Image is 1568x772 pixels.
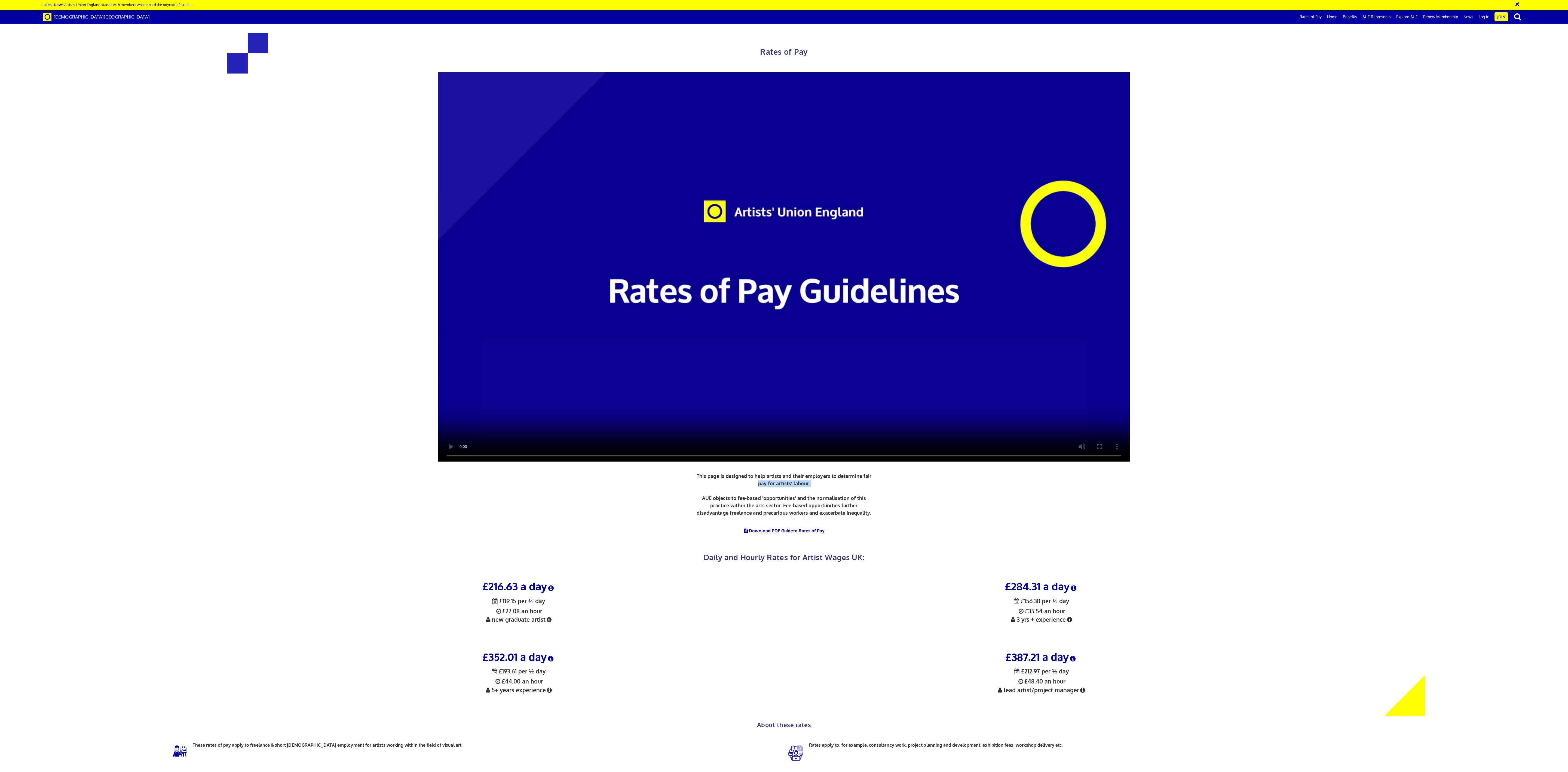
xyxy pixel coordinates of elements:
[695,472,873,517] p: This page is designed to help artists and their employers to determine fair pay for artists’ labo...
[42,2,194,7] a: Latest News:Artists’ Union England stands with members who uphold the boycott of Israel →
[784,651,1298,663] h3: £387.21 a day
[704,553,864,562] span: Daily and Hourly Rates for Artist Wages UK:
[1476,10,1492,24] a: Log in
[743,528,825,533] a: Download PDF Guideto Rates of Pay
[492,667,546,675] span: £193.61 per ½ day
[996,667,1086,694] span: £48.40 an hour lead artist/project manager
[1324,10,1340,24] a: Home
[1494,12,1508,21] a: Join
[485,597,553,623] span: £27.08 an hour new graduate artist
[1461,10,1476,24] a: News
[784,581,1298,592] h3: £284.31 a day
[493,666,496,678] span: ½
[39,10,154,24] a: Brand [DEMOGRAPHIC_DATA][GEOGRAPHIC_DATA]
[1014,597,1069,605] span: £156.38 per ½ day
[1420,10,1461,24] a: Renew Membership
[261,651,776,663] h3: £352.01 a day
[42,2,64,7] strong: Latest News:
[1015,595,1018,608] span: ½
[1009,597,1073,623] span: £35.54 an hour 3 yrs + experience
[1360,10,1394,24] a: AUE Represents
[1340,10,1360,24] a: Benefits
[760,47,808,57] span: Rates of Pay
[1297,10,1324,24] a: Rates of Pay
[1016,666,1018,678] span: ½
[54,14,150,20] span: [DEMOGRAPHIC_DATA][GEOGRAPHIC_DATA]
[1509,11,1526,22] button: search
[1394,10,1420,24] a: Explore AUE
[494,595,496,608] span: ½
[784,742,1401,766] p: Rates apply to, for example, consultancy work, project planning and development, exhibition fees,...
[1014,667,1069,675] span: £212.97 per ½ day
[484,667,553,694] span: £44.00 an hour 5+ years experience
[167,742,784,763] p: These rates of pay apply to freelance & short [DEMOGRAPHIC_DATA] employment for artists working w...
[793,528,825,533] span: to Rates of Pay
[492,597,545,605] span: £119.15 per ½ day
[167,721,1401,728] h2: About these rates
[261,581,776,592] h3: £216.63 a day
